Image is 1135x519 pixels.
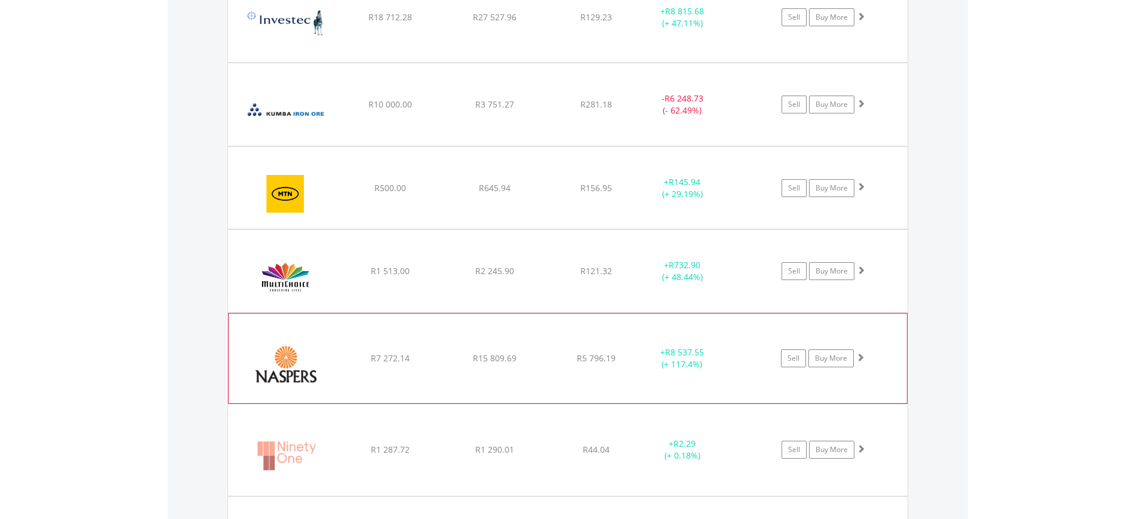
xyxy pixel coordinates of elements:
div: - (- 62.49%) [638,93,728,116]
a: Buy More [809,179,854,197]
span: R6 248.73 [665,93,703,104]
img: EQU.ZA.MCG.png [234,245,337,309]
span: R1 290.01 [475,444,514,455]
div: + (+ 48.44%) [638,259,728,283]
a: Sell [782,441,807,459]
span: R1 513.00 [371,265,410,277]
span: R645.94 [479,182,510,194]
span: R2 245.90 [475,265,514,277]
a: Buy More [809,8,854,26]
span: R44.04 [583,444,610,455]
span: R5 796.19 [577,352,616,364]
span: R8 537.55 [665,346,704,358]
span: R121.32 [580,265,612,277]
div: + (+ 0.18%) [638,438,728,462]
a: Buy More [809,96,854,113]
span: R1 287.72 [371,444,410,455]
span: R15 809.69 [473,352,516,364]
img: EQU.ZA.NPN.png [235,328,337,400]
span: R8 815.68 [665,5,704,17]
span: R7 272.14 [371,352,410,364]
a: Sell [781,349,806,367]
img: EQU.ZA.MTN.png [234,162,337,226]
a: Buy More [808,349,854,367]
div: + (+ 47.11%) [638,5,728,29]
span: R129.23 [580,11,612,23]
span: R500.00 [374,182,406,194]
a: Sell [782,96,807,113]
a: Buy More [809,441,854,459]
span: R281.18 [580,99,612,110]
img: EQU.ZA.KIO.png [234,78,337,143]
span: R10 000.00 [368,99,412,110]
span: R18 712.28 [368,11,412,23]
a: Buy More [809,262,854,280]
div: + (+ 117.4%) [637,346,727,370]
span: R156.95 [580,182,612,194]
span: R145.94 [669,176,700,188]
a: Sell [782,179,807,197]
div: + (+ 29.19%) [638,176,728,200]
span: R2.29 [673,438,696,449]
img: EQU.ZA.NY1.png [234,419,337,492]
a: Sell [782,262,807,280]
span: R27 527.96 [473,11,516,23]
span: R3 751.27 [475,99,514,110]
span: R732.90 [669,259,700,271]
a: Sell [782,8,807,26]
